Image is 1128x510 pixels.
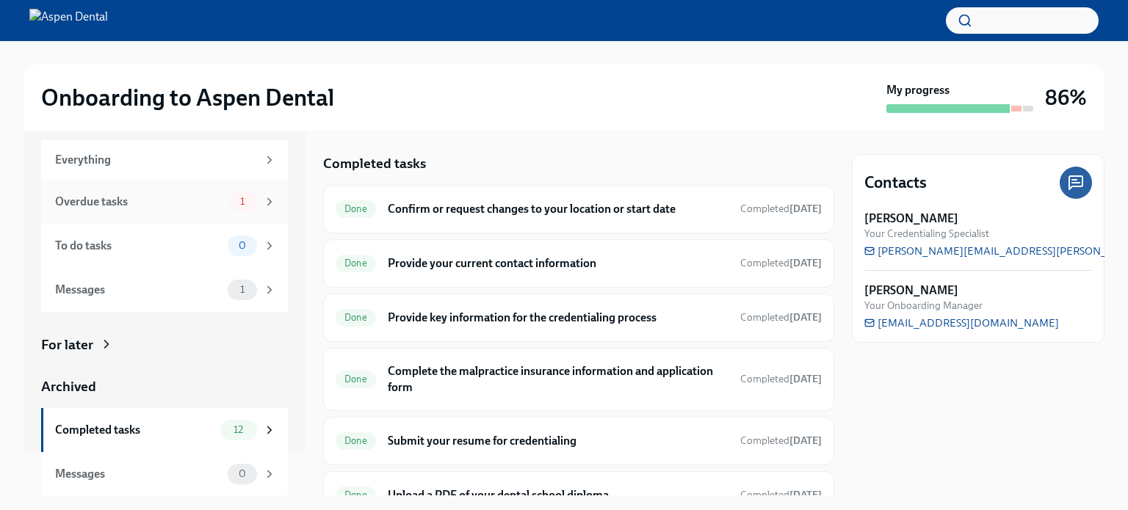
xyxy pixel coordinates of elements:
span: July 21st, 2025 23:14 [740,202,822,216]
span: Done [336,203,376,214]
span: Completed [740,257,822,269]
h6: Upload a PDF of your dental school diploma [388,487,728,503]
a: Everything [41,140,288,180]
strong: [DATE] [789,203,822,215]
span: Completed [740,203,822,215]
a: DoneProvide your current contact informationCompleted[DATE] [336,252,822,275]
strong: [PERSON_NAME] [864,283,958,299]
strong: [DATE] [789,257,822,269]
h6: Provide key information for the credentialing process [388,310,728,326]
a: Completed tasks12 [41,408,288,452]
span: July 21st, 2025 23:20 [740,434,822,448]
a: Messages0 [41,452,288,496]
strong: [DATE] [789,373,822,385]
a: Messages1 [41,268,288,312]
span: 0 [230,240,255,251]
span: Completed [740,373,822,385]
strong: My progress [886,82,950,98]
h6: Provide your current contact information [388,255,728,272]
strong: [PERSON_NAME] [864,211,958,227]
span: Done [336,489,376,500]
span: September 16th, 2025 10:37 [740,372,822,386]
a: DoneConfirm or request changes to your location or start dateCompleted[DATE] [336,197,822,221]
a: Archived [41,377,288,396]
h6: Complete the malpractice insurance information and application form [388,363,728,396]
span: Your Credentialing Specialist [864,227,989,241]
h2: Onboarding to Aspen Dental [41,83,334,112]
a: [EMAIL_ADDRESS][DOMAIN_NAME] [864,316,1059,330]
span: Done [336,258,376,269]
span: Done [336,312,376,323]
a: To do tasks0 [41,224,288,268]
span: Done [336,374,376,385]
span: July 21st, 2025 23:22 [740,488,822,502]
div: Messages [55,282,222,298]
div: For later [41,335,93,354]
div: Completed tasks [55,422,214,438]
a: DoneSubmit your resume for credentialingCompleted[DATE] [336,429,822,453]
img: Aspen Dental [29,9,108,32]
span: Done [336,435,376,446]
span: Completed [740,434,822,447]
span: 1 [231,196,253,207]
h5: Completed tasks [323,154,426,173]
span: 12 [225,424,252,435]
span: 0 [230,468,255,479]
a: For later [41,335,288,354]
div: Overdue tasks [55,194,222,210]
span: Completed [740,489,822,501]
a: DoneComplete the malpractice insurance information and application formCompleted[DATE] [336,360,822,398]
span: 1 [231,284,253,295]
a: DoneProvide key information for the credentialing processCompleted[DATE] [336,306,822,329]
h6: Confirm or request changes to your location or start date [388,201,728,217]
div: Messages [55,466,222,482]
a: Overdue tasks1 [41,180,288,224]
div: To do tasks [55,238,222,254]
strong: [DATE] [789,489,822,501]
span: Your Onboarding Manager [864,299,983,313]
strong: [DATE] [789,434,822,447]
h4: Contacts [864,172,927,194]
a: DoneUpload a PDF of your dental school diplomaCompleted[DATE] [336,484,822,507]
h6: Submit your resume for credentialing [388,433,728,449]
span: September 16th, 2025 10:39 [740,310,822,324]
span: Completed [740,311,822,324]
div: Everything [55,152,257,168]
h3: 86% [1045,84,1087,111]
span: July 21st, 2025 23:15 [740,256,822,270]
strong: [DATE] [789,311,822,324]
